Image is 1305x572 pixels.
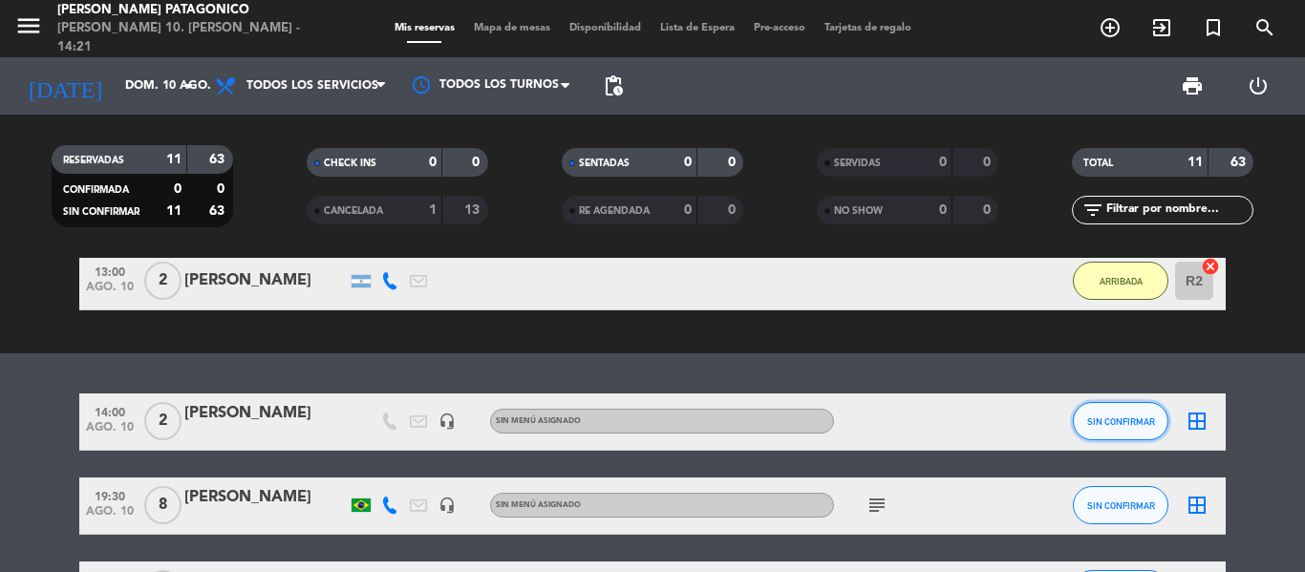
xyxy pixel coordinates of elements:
span: ARRIBADA [1100,276,1143,286]
i: filter_list [1081,199,1104,222]
strong: 0 [939,203,947,217]
span: CHECK INS [324,159,376,168]
strong: 63 [209,204,228,218]
span: ago. 10 [86,281,134,303]
span: 2 [144,402,182,440]
span: ago. 10 [86,505,134,527]
span: RESERVADAS [63,156,124,165]
span: CANCELADA [324,206,383,216]
span: print [1181,74,1204,97]
div: [PERSON_NAME] [184,401,347,426]
strong: 0 [217,182,228,196]
div: [PERSON_NAME] 10. [PERSON_NAME] - 14:21 [57,19,312,56]
button: SIN CONFIRMAR [1073,402,1168,440]
strong: 0 [728,156,739,169]
div: [PERSON_NAME] [184,268,347,293]
strong: 0 [684,203,692,217]
strong: 13 [464,203,483,217]
i: headset_mic [439,413,456,430]
span: Pre-acceso [744,23,815,33]
span: Todos los servicios [246,79,378,93]
strong: 11 [166,153,182,166]
strong: 0 [939,156,947,169]
span: 8 [144,486,182,524]
span: Lista de Espera [651,23,744,33]
i: subject [866,494,888,517]
button: menu [14,11,43,47]
i: headset_mic [439,497,456,514]
div: LOG OUT [1225,57,1291,115]
span: SIN CONFIRMAR [1087,500,1155,511]
strong: 63 [1230,156,1250,169]
span: Mis reservas [385,23,464,33]
span: SIN CONFIRMAR [63,207,139,217]
span: Sin menú asignado [496,417,581,425]
i: add_circle_outline [1099,16,1122,39]
span: 2 [144,262,182,300]
span: 19:30 [86,484,134,506]
span: Mapa de mesas [464,23,560,33]
span: SERVIDAS [834,159,881,168]
strong: 63 [209,153,228,166]
strong: 1 [429,203,437,217]
strong: 0 [472,156,483,169]
i: search [1253,16,1276,39]
input: Filtrar por nombre... [1104,200,1252,221]
div: [PERSON_NAME] [184,485,347,510]
span: Disponibilidad [560,23,651,33]
strong: 0 [728,203,739,217]
span: ago. 10 [86,421,134,443]
strong: 0 [983,156,995,169]
div: [PERSON_NAME] Patagonico [57,1,312,20]
span: CONFIRMADA [63,185,129,195]
span: TOTAL [1083,159,1113,168]
i: power_settings_new [1247,74,1270,97]
span: 13:00 [86,260,134,282]
button: SIN CONFIRMAR [1073,486,1168,524]
strong: 0 [174,182,182,196]
i: border_all [1186,494,1209,517]
button: ARRIBADA [1073,262,1168,300]
span: SIN CONFIRMAR [1087,416,1155,427]
span: Tarjetas de regalo [815,23,921,33]
span: pending_actions [602,74,625,97]
i: arrow_drop_down [178,74,201,97]
strong: 0 [983,203,995,217]
i: exit_to_app [1150,16,1173,39]
span: RE AGENDADA [579,206,650,216]
i: border_all [1186,410,1209,433]
strong: 11 [166,204,182,218]
strong: 0 [429,156,437,169]
i: menu [14,11,43,40]
i: [DATE] [14,65,116,107]
span: NO SHOW [834,206,883,216]
span: 14:00 [86,400,134,422]
span: Sin menú asignado [496,501,581,509]
strong: 11 [1187,156,1203,169]
strong: 0 [684,156,692,169]
i: turned_in_not [1202,16,1225,39]
span: SENTADAS [579,159,630,168]
i: cancel [1201,257,1220,276]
